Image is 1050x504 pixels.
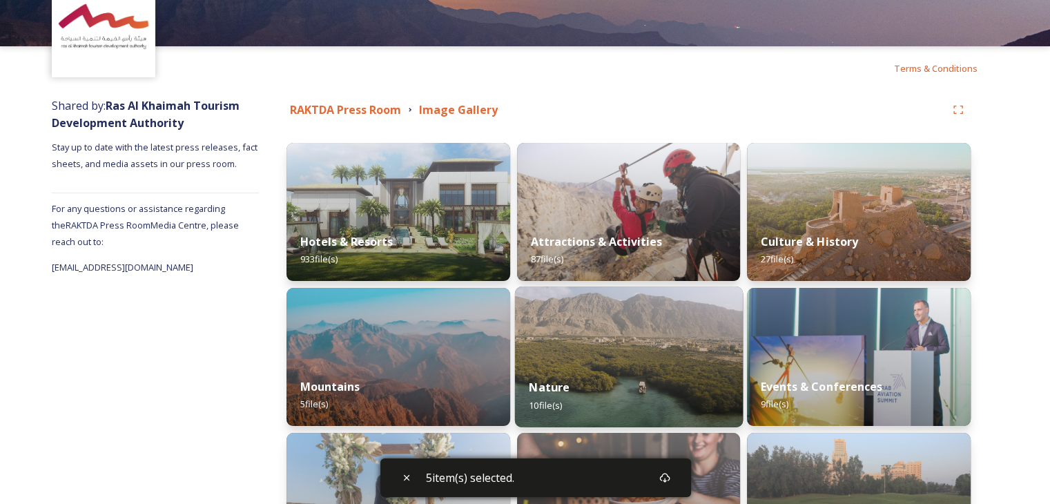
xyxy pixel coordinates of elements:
[52,261,193,273] span: [EMAIL_ADDRESS][DOMAIN_NAME]
[300,379,360,394] strong: Mountains
[761,379,882,394] strong: Events & Conferences
[286,143,510,281] img: a622eb85-593b-49ea-86a1-be0a248398a8.jpg
[531,234,662,249] strong: Attractions & Activities
[761,398,788,410] span: 9 file(s)
[514,287,742,427] img: f0db2a41-4a96-4f71-8a17-3ff40b09c344.jpg
[761,234,857,249] strong: Culture & History
[517,143,741,281] img: 6b2c4cc9-34ae-45d0-992d-9f5eeab804f7.jpg
[529,380,570,395] strong: Nature
[52,98,240,130] strong: Ras Al Khaimah Tourism Development Authority
[300,253,338,265] span: 933 file(s)
[761,253,793,265] span: 27 file(s)
[52,202,239,248] span: For any questions or assistance regarding the RAKTDA Press Room Media Centre, please reach out to:
[52,141,260,170] span: Stay up to date with the latest press releases, fact sheets, and media assets in our press room.
[747,288,971,426] img: 43bc6a4b-b786-4d98-b8e1-b86026dad6a6.jpg
[426,469,514,486] span: 5 item(s) selected.
[894,62,978,75] span: Terms & Conditions
[419,102,498,117] strong: Image Gallery
[747,143,971,281] img: 45dfe8e7-8c4f-48e3-b92b-9b2a14aeffa1.jpg
[286,288,510,426] img: f4b44afd-84a5-42f8-a796-2dedbf2b50eb.jpg
[529,398,562,411] span: 10 file(s)
[52,98,240,130] span: Shared by:
[300,398,328,410] span: 5 file(s)
[290,102,401,117] strong: RAKTDA Press Room
[531,253,563,265] span: 87 file(s)
[894,60,998,77] a: Terms & Conditions
[300,234,393,249] strong: Hotels & Resorts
